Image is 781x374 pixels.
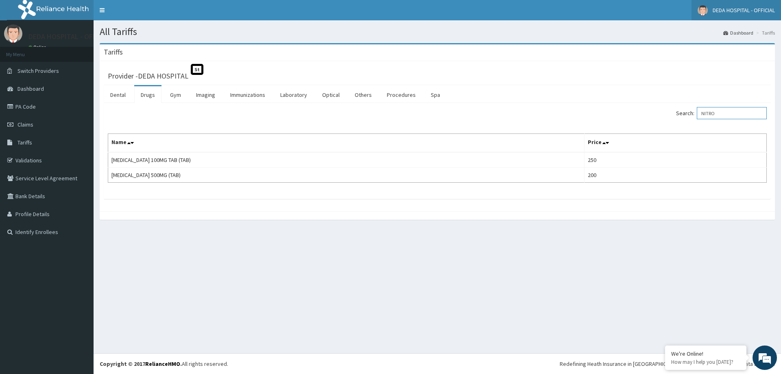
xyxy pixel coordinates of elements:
[164,86,188,103] a: Gym
[190,86,222,103] a: Imaging
[713,7,775,14] span: DEDA HOSPITAL - OFFICIAL
[698,5,708,15] img: User Image
[191,64,203,75] span: St
[28,44,48,50] a: Online
[42,46,137,56] div: Chat with us now
[94,353,781,374] footer: All rights reserved.
[560,360,775,368] div: Redefining Heath Insurance in [GEOGRAPHIC_DATA] using Telemedicine and Data Science!
[17,67,59,74] span: Switch Providers
[47,103,112,185] span: We're online!
[585,168,767,183] td: 200
[697,107,767,119] input: Search:
[104,86,132,103] a: Dental
[100,26,775,37] h1: All Tariffs
[100,360,182,367] strong: Copyright © 2017 .
[676,107,767,119] label: Search:
[134,86,161,103] a: Drugs
[108,72,188,80] h3: Provider - DEDA HOSPITAL
[348,86,378,103] a: Others
[17,121,33,128] span: Claims
[15,41,33,61] img: d_794563401_company_1708531726252_794563401
[585,152,767,168] td: 250
[133,4,153,24] div: Minimize live chat window
[671,359,740,365] p: How may I help you today?
[145,360,180,367] a: RelianceHMO
[4,24,22,43] img: User Image
[28,33,112,40] p: DEDA HOSPITAL - OFFICIAL
[274,86,314,103] a: Laboratory
[424,86,447,103] a: Spa
[754,29,775,36] li: Tariffs
[17,139,32,146] span: Tariffs
[108,168,585,183] td: [MEDICAL_DATA] 500MG (TAB)
[104,48,123,56] h3: Tariffs
[108,152,585,168] td: [MEDICAL_DATA] 100MG TAB (TAB)
[380,86,422,103] a: Procedures
[671,350,740,357] div: We're Online!
[4,222,155,251] textarea: Type your message and hit 'Enter'
[585,134,767,153] th: Price
[17,85,44,92] span: Dashboard
[224,86,272,103] a: Immunizations
[108,134,585,153] th: Name
[723,29,753,36] a: Dashboard
[316,86,346,103] a: Optical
